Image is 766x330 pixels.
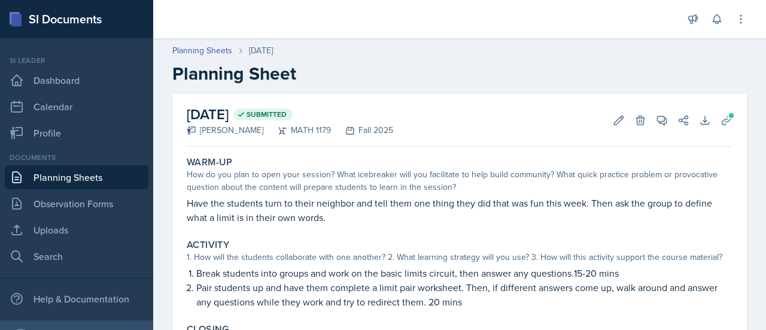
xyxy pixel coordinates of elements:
[5,192,148,216] a: Observation Forms
[196,280,732,309] p: Pair students up and have them complete a limit pair worksheet. Then, if different answers come u...
[5,287,148,311] div: Help & Documentation
[187,196,732,225] p: Have the students turn to their neighbor and tell them one thing they did that was fun this week....
[187,239,229,251] label: Activity
[5,121,148,145] a: Profile
[187,104,393,125] h2: [DATE]
[247,110,287,119] span: Submitted
[5,68,148,92] a: Dashboard
[5,95,148,119] a: Calendar
[187,251,732,264] div: 1. How will the students collaborate with one another? 2. What learning strategy will you use? 3....
[5,165,148,189] a: Planning Sheets
[331,124,393,137] div: Fall 2025
[187,156,233,168] label: Warm-Up
[249,44,273,57] div: [DATE]
[172,63,747,84] h2: Planning Sheet
[5,244,148,268] a: Search
[187,124,263,137] div: [PERSON_NAME]
[187,168,732,193] div: How do you plan to open your session? What icebreaker will you facilitate to help build community...
[5,218,148,242] a: Uploads
[5,152,148,163] div: Documents
[196,266,732,280] p: Break students into groups and work on the basic limits circuit, then answer any questions.15-20 ...
[263,124,331,137] div: MATH 1179
[172,44,232,57] a: Planning Sheets
[5,55,148,66] div: Si leader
